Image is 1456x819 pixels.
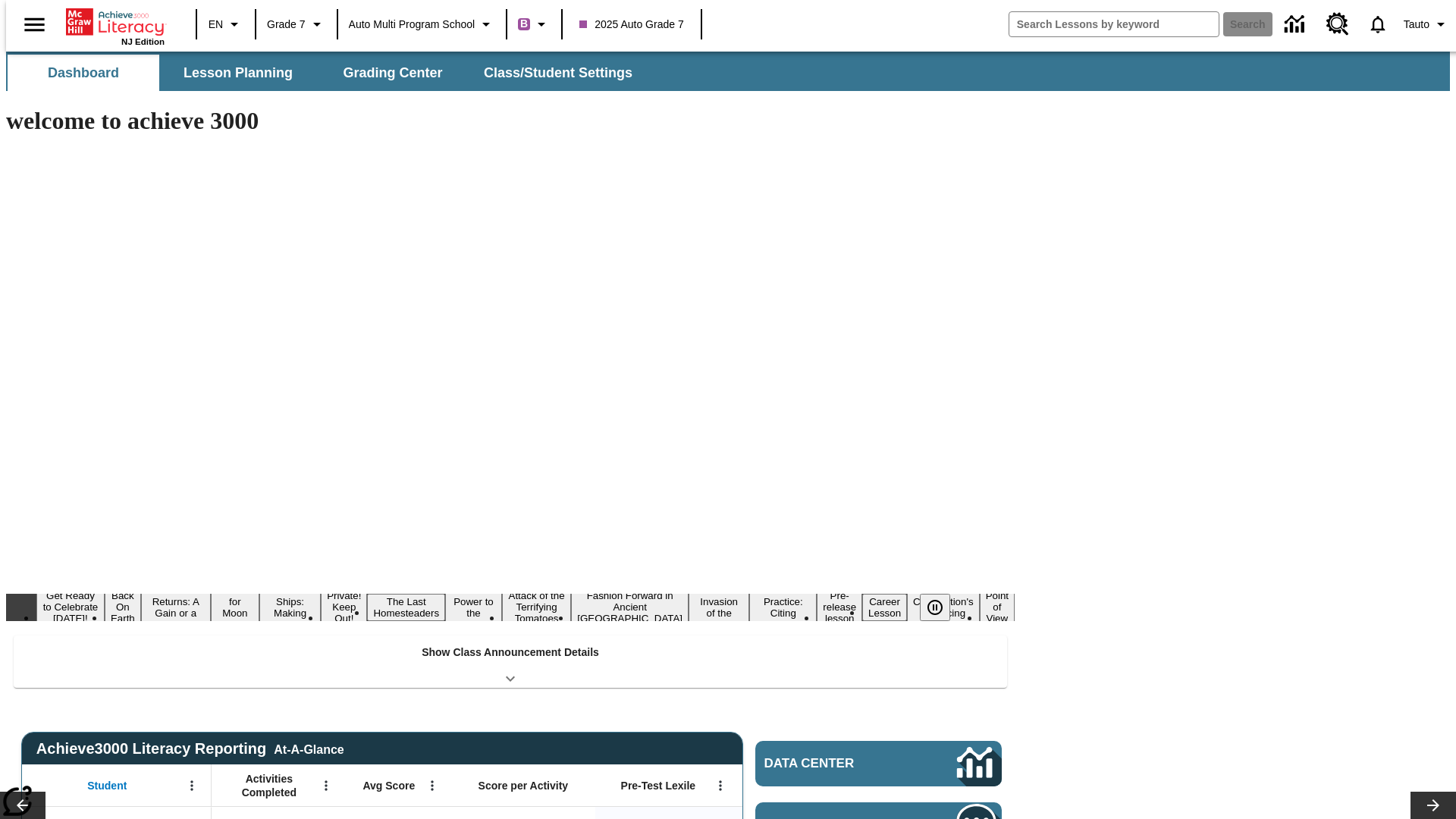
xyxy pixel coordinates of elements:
button: Dashboard [8,55,159,91]
button: Class/Student Settings [472,55,645,91]
span: 2025 Auto Grade 7 [579,17,684,33]
button: Boost Class color is purple. Change class color [512,11,557,38]
input: search field [1009,12,1219,36]
button: Slide 1 Get Ready to Celebrate Juneteenth! [36,588,105,626]
button: Slide 15 The Constitution's Balancing Act [907,582,980,632]
div: SubNavbar [6,55,646,91]
a: Home [66,7,165,37]
button: Slide 2 Back On Earth [105,588,141,626]
p: Show Class Announcement Details [422,645,599,661]
a: Data Center [755,741,1002,786]
span: Score per Activity [479,779,569,792]
button: Open Menu [709,774,732,797]
div: At-A-Glance [274,740,344,757]
button: Pause [920,594,950,621]
div: Home [66,5,165,46]
span: EN [209,17,223,33]
span: Avg Score [362,779,415,792]
button: Slide 16 Point of View [980,588,1015,626]
span: Dashboard [48,64,119,82]
button: Open Menu [421,774,444,797]
button: Lesson carousel, Next [1410,792,1456,819]
button: Slide 10 Fashion Forward in Ancient Rome [571,588,689,626]
button: Lesson Planning [162,55,314,91]
button: Grade: Grade 7, Select a grade [261,11,332,38]
button: Grading Center [317,55,469,91]
button: Slide 14 Career Lesson [862,594,907,621]
span: Auto Multi program School [349,17,475,33]
span: Data Center [764,756,906,771]
button: Profile/Settings [1398,11,1456,38]
button: Slide 12 Mixed Practice: Citing Evidence [749,582,817,632]
a: Resource Center, Will open in new tab [1317,4,1358,45]
button: Slide 3 Free Returns: A Gain or a Drain? [141,582,211,632]
button: Open side menu [12,2,57,47]
button: Language: EN, Select a language [202,11,250,38]
span: Achieve3000 Literacy Reporting [36,740,344,758]
button: Slide 9 Attack of the Terrifying Tomatoes [502,588,571,626]
span: Grading Center [343,64,442,82]
span: Activities Completed [219,772,319,799]
span: Tauto [1404,17,1429,33]
button: Open Menu [180,774,203,797]
span: Pre-Test Lexile [621,779,696,792]
button: Open Menu [315,774,337,797]
span: Lesson Planning [184,64,293,82]
span: Class/Student Settings [484,64,632,82]
button: Slide 4 Time for Moon Rules? [211,582,259,632]
div: SubNavbar [6,52,1450,91]
h1: welcome to achieve 3000 [6,107,1015,135]
a: Data Center [1276,4,1317,45]
a: Notifications [1358,5,1398,44]
button: Slide 11 The Invasion of the Free CD [689,582,749,632]
span: NJ Edition [121,37,165,46]
div: Pause [920,594,965,621]
button: School: Auto Multi program School, Select your school [343,11,502,38]
button: Slide 13 Pre-release lesson [817,588,862,626]
button: Slide 7 The Last Homesteaders [367,594,445,621]
button: Slide 8 Solar Power to the People [445,582,502,632]
div: Show Class Announcement Details [14,635,1007,688]
button: Slide 6 Private! Keep Out! [321,588,367,626]
span: Student [87,779,127,792]
span: B [520,14,528,33]
span: Grade 7 [267,17,306,33]
button: Slide 5 Cruise Ships: Making Waves [259,582,321,632]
